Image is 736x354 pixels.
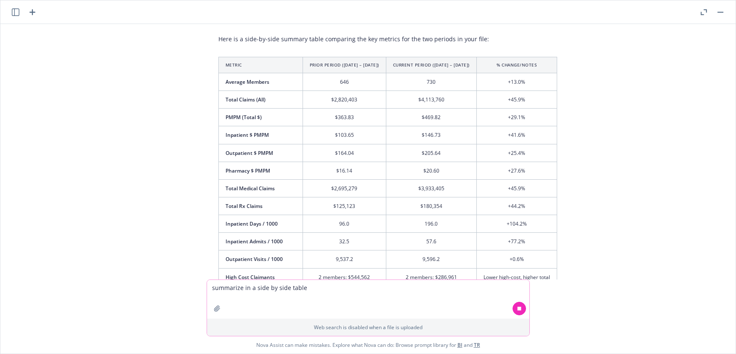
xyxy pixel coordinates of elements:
th: Current Period ([DATE] – [DATE]) [386,57,476,73]
td: $4,113,760 [386,91,476,109]
td: +45.9% [476,179,557,197]
td: $363.83 [303,109,386,126]
td: 2 members: $544,562 [303,268,386,286]
td: +104.2% [476,215,557,233]
td: $2,820,403 [303,91,386,109]
td: 646 [303,73,386,90]
td: +0.6% [476,250,557,268]
td: 2 members: $286,961 [386,268,476,286]
td: +77.2% [476,233,557,250]
td: $205.64 [386,144,476,162]
td: Lower high-cost, higher total [476,268,557,286]
td: +25.4% [476,144,557,162]
span: Inpatient Days / 1000 [226,220,278,227]
td: 9,596.2 [386,250,476,268]
td: $20.60 [386,162,476,179]
td: +27.6% [476,162,557,179]
span: Total Claims (All) [226,96,266,103]
td: $3,933,405 [386,179,476,197]
td: 96.0 [303,215,386,233]
td: 32.5 [303,233,386,250]
span: Outpatient $ PMPM [226,149,273,157]
td: $469.82 [386,109,476,126]
td: +13.0% [476,73,557,90]
th: % Change/Notes [476,57,557,73]
td: 57.6 [386,233,476,250]
th: Prior Period ([DATE] – [DATE]) [303,57,386,73]
td: $146.73 [386,126,476,144]
span: PMPM (Total $) [226,114,262,121]
td: $164.04 [303,144,386,162]
td: +41.6% [476,126,557,144]
td: 9,537.2 [303,250,386,268]
p: Here is a side-by-side summary table comparing the key metrics for the two periods in your file: [218,35,557,43]
td: +44.2% [476,197,557,215]
span: Total Rx Claims [226,202,263,210]
span: Inpatient $ PMPM [226,131,269,138]
td: 730 [386,73,476,90]
span: Total Medical Claims [226,185,275,192]
td: $2,695,279 [303,179,386,197]
td: $180,354 [386,197,476,215]
a: BI [457,341,462,349]
span: High Cost Claimants [226,274,275,281]
td: $16.14 [303,162,386,179]
span: Average Members [226,78,269,85]
th: Metric [218,57,303,73]
td: $125,123 [303,197,386,215]
td: +29.1% [476,109,557,126]
span: Outpatient Visits / 1000 [226,256,283,263]
p: Web search is disabled when a file is uploaded [212,324,524,331]
td: 196.0 [386,215,476,233]
span: Inpatient Admits / 1000 [226,238,283,245]
span: Nova Assist can make mistakes. Explore what Nova can do: Browse prompt library for and [256,336,480,354]
a: TR [474,341,480,349]
td: $103.65 [303,126,386,144]
td: +45.9% [476,91,557,109]
span: Pharmacy $ PMPM [226,167,270,174]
